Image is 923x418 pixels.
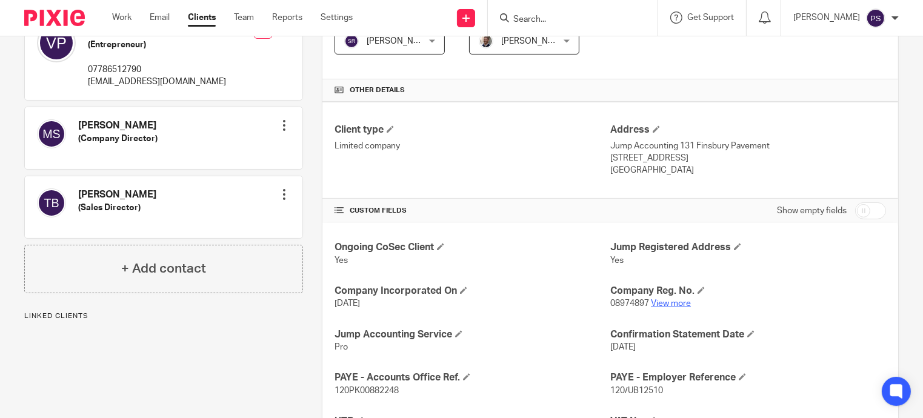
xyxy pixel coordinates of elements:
span: 120PK00882248 [335,386,399,395]
span: Other details [350,85,405,95]
h4: PAYE - Employer Reference [610,371,886,384]
img: Matt%20Circle.png [479,34,493,48]
p: Jump Accounting 131 Finsbury Pavement [610,140,886,152]
h4: + Add contact [121,259,206,278]
a: Reports [272,12,302,24]
span: [PERSON_NAME] [367,37,433,45]
a: Team [234,12,254,24]
img: svg%3E [37,188,66,217]
a: Email [150,12,170,24]
span: 08974897 [610,299,649,308]
h4: PAYE - Accounts Office Ref. [335,371,610,384]
img: svg%3E [344,34,359,48]
h4: Confirmation Statement Date [610,328,886,341]
p: [EMAIL_ADDRESS][DOMAIN_NAME] [88,76,226,88]
p: 07786512790 [88,64,226,76]
img: Pixie [24,10,85,26]
h4: Jump Accounting Service [335,328,610,341]
h4: Jump Registered Address [610,241,886,254]
p: [GEOGRAPHIC_DATA] [610,164,886,176]
h4: Client type [335,124,610,136]
h5: (Company Director) [78,133,158,145]
span: 120/UB12510 [610,386,663,395]
span: [PERSON_NAME] [501,37,568,45]
p: [STREET_ADDRESS] [610,152,886,164]
p: Limited company [335,140,610,152]
p: Linked clients [24,311,303,321]
h4: CUSTOM FIELDS [335,206,610,216]
a: Clients [188,12,216,24]
a: Work [112,12,132,24]
h4: Address [610,124,886,136]
h5: (Sales Director) [78,202,156,214]
h4: [PERSON_NAME] [78,188,156,201]
span: [DATE] [335,299,360,308]
img: svg%3E [37,24,76,62]
img: svg%3E [866,8,885,28]
label: Show empty fields [777,205,847,217]
span: [DATE] [610,343,636,351]
span: Get Support [687,13,734,22]
input: Search [512,15,621,25]
span: Pro [335,343,348,351]
h4: Company Incorporated On [335,285,610,297]
img: svg%3E [37,119,66,148]
a: Settings [321,12,353,24]
h4: [PERSON_NAME] [78,119,158,132]
span: Yes [335,256,348,265]
a: View more [651,299,691,308]
h4: Company Reg. No. [610,285,886,297]
span: Yes [610,256,624,265]
h5: (Entrepreneur) [88,39,226,51]
p: [PERSON_NAME] [793,12,860,24]
h4: Ongoing CoSec Client [335,241,610,254]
